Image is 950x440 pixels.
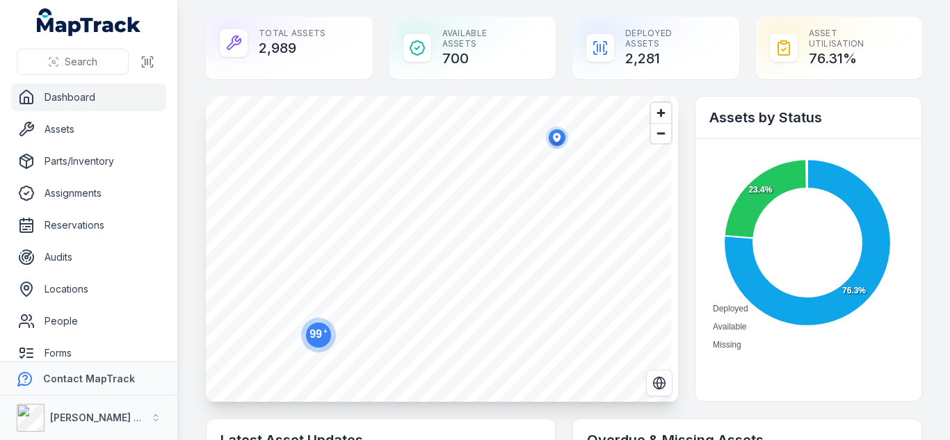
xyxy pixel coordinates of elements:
[713,304,748,313] span: Deployed
[11,275,166,303] a: Locations
[651,103,671,123] button: Zoom in
[43,373,135,384] strong: Contact MapTrack
[11,211,166,239] a: Reservations
[17,49,129,75] button: Search
[37,8,141,36] a: MapTrack
[709,108,908,127] h2: Assets by Status
[309,327,328,340] text: 99
[646,370,673,396] button: Switch to Satellite View
[11,243,166,271] a: Audits
[11,179,166,207] a: Assignments
[11,115,166,143] a: Assets
[65,55,97,69] span: Search
[713,322,746,332] span: Available
[11,83,166,111] a: Dashboard
[11,307,166,335] a: People
[651,123,671,143] button: Zoom out
[50,412,147,423] strong: [PERSON_NAME] Air
[323,327,328,335] tspan: +
[11,339,166,367] a: Forms
[713,340,741,350] span: Missing
[206,96,671,402] canvas: Map
[11,147,166,175] a: Parts/Inventory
